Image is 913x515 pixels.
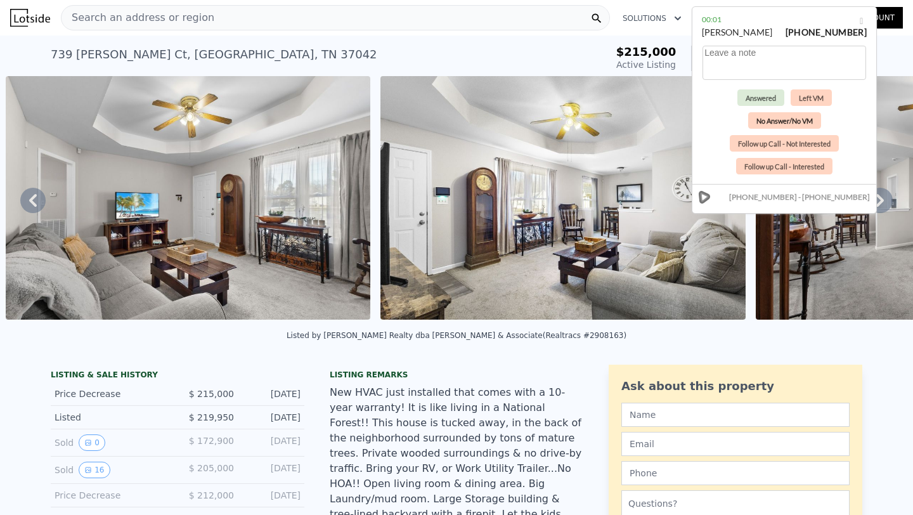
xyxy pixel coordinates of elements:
div: Sold [55,434,167,451]
div: [DATE] [244,462,301,478]
div: Ask about this property [621,377,850,395]
input: Email [621,432,850,456]
div: 739 [PERSON_NAME] Ct , [GEOGRAPHIC_DATA] , TN 37042 [51,46,377,63]
span: $ 212,000 [189,490,234,500]
div: [DATE] [244,489,301,502]
div: Sold [55,462,167,478]
div: Listing remarks [330,370,583,380]
div: Price Decrease [55,388,167,400]
img: Sale: 145413600 Parcel: 87098689 [380,76,746,320]
div: LISTING & SALE HISTORY [51,370,304,382]
div: [DATE] [244,388,301,400]
img: Sale: 145413600 Parcel: 87098689 [6,76,371,320]
span: $ 219,950 [189,412,234,422]
span: $215,000 [616,45,677,58]
span: Active Listing [616,60,676,70]
div: [DATE] [244,411,301,424]
span: $ 172,900 [189,436,234,446]
div: Listed [55,411,167,424]
button: Solutions [612,7,692,30]
span: $ 205,000 [189,463,234,473]
button: View historical data [79,462,110,478]
div: Price Decrease [55,489,167,502]
input: Phone [621,461,850,485]
button: View historical data [79,434,105,451]
span: Search an address or region [62,10,214,25]
input: Name [621,403,850,427]
img: Lotside [10,9,50,27]
div: [DATE] [244,434,301,451]
span: $ 215,000 [189,389,234,399]
button: Company [692,7,765,30]
div: Listed by [PERSON_NAME] Realty dba [PERSON_NAME] & Associate (Realtracs #2908163) [287,331,626,340]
